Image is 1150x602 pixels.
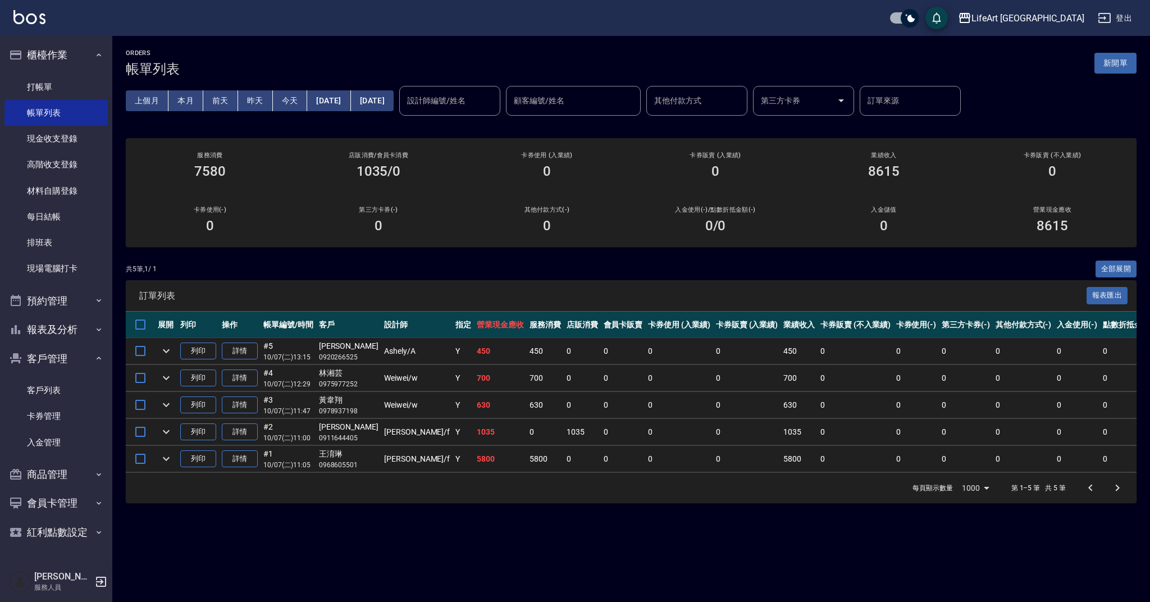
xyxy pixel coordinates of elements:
[645,392,713,418] td: 0
[4,178,108,204] a: 材料自購登錄
[126,90,168,111] button: 上個月
[180,396,216,414] button: 列印
[263,460,313,470] p: 10/07 (二) 11:05
[781,446,818,472] td: 5800
[1096,261,1137,278] button: 全部展開
[1054,446,1100,472] td: 0
[713,392,781,418] td: 0
[939,365,993,391] td: 0
[939,338,993,364] td: 0
[319,367,378,379] div: 林湘芸
[868,163,900,179] h3: 8615
[381,419,453,445] td: [PERSON_NAME] /f
[453,392,474,418] td: Y
[261,392,316,418] td: #3
[4,100,108,126] a: 帳單列表
[9,571,31,593] img: Person
[993,419,1055,445] td: 0
[893,365,939,391] td: 0
[139,290,1087,302] span: 訂單列表
[476,152,618,159] h2: 卡券使用 (入業績)
[993,446,1055,472] td: 0
[158,343,175,359] button: expand row
[308,152,449,159] h2: 店販消費 /會員卡消費
[527,392,564,418] td: 630
[308,206,449,213] h2: 第三方卡券(-)
[180,343,216,360] button: 列印
[261,312,316,338] th: 帳單編號/時間
[1054,312,1100,338] th: 入金使用(-)
[319,448,378,460] div: 王淯琳
[818,338,893,364] td: 0
[474,312,527,338] th: 營業現金應收
[4,256,108,281] a: 現場電腦打卡
[453,365,474,391] td: Y
[818,446,893,472] td: 0
[645,419,713,445] td: 0
[158,423,175,440] button: expand row
[474,446,527,472] td: 5800
[177,312,219,338] th: 列印
[34,571,92,582] h5: [PERSON_NAME]
[307,90,350,111] button: [DATE]
[564,446,601,472] td: 0
[1054,392,1100,418] td: 0
[982,206,1123,213] h2: 營業現金應收
[993,338,1055,364] td: 0
[158,450,175,467] button: expand row
[713,312,781,338] th: 卡券販賣 (入業績)
[4,430,108,455] a: 入金管理
[4,518,108,547] button: 紅利點數設定
[818,312,893,338] th: 卡券販賣 (不入業績)
[781,365,818,391] td: 700
[1048,163,1056,179] h3: 0
[564,338,601,364] td: 0
[1054,338,1100,364] td: 0
[527,365,564,391] td: 700
[713,338,781,364] td: 0
[818,419,893,445] td: 0
[893,392,939,418] td: 0
[381,392,453,418] td: Weiwei /w
[527,419,564,445] td: 0
[993,312,1055,338] th: 其他付款方式(-)
[543,163,551,179] h3: 0
[813,206,955,213] h2: 入金儲值
[645,312,713,338] th: 卡券使用 (入業績)
[261,365,316,391] td: #4
[319,421,378,433] div: [PERSON_NAME]
[939,312,993,338] th: 第三方卡券(-)
[564,419,601,445] td: 1035
[180,423,216,441] button: 列印
[351,90,394,111] button: [DATE]
[1011,483,1066,493] p: 第 1–5 筆 共 5 筆
[4,489,108,518] button: 會員卡管理
[4,315,108,344] button: 報表及分析
[893,419,939,445] td: 0
[781,312,818,338] th: 業績收入
[474,392,527,418] td: 630
[1054,365,1100,391] td: 0
[474,338,527,364] td: 450
[705,218,726,234] h3: 0 /0
[645,152,786,159] h2: 卡券販賣 (入業績)
[645,206,786,213] h2: 入金使用(-) /點數折抵金額(-)
[261,446,316,472] td: #1
[222,343,258,360] a: 詳情
[993,392,1055,418] td: 0
[126,264,157,274] p: 共 5 筆, 1 / 1
[601,392,646,418] td: 0
[1094,57,1137,68] a: 新開單
[139,152,281,159] h3: 服務消費
[13,10,45,24] img: Logo
[893,312,939,338] th: 卡券使用(-)
[261,338,316,364] td: #5
[564,365,601,391] td: 0
[713,446,781,472] td: 0
[219,312,261,338] th: 操作
[381,312,453,338] th: 設計師
[4,152,108,177] a: 高階收支登錄
[781,419,818,445] td: 1035
[474,419,527,445] td: 1035
[527,446,564,472] td: 5800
